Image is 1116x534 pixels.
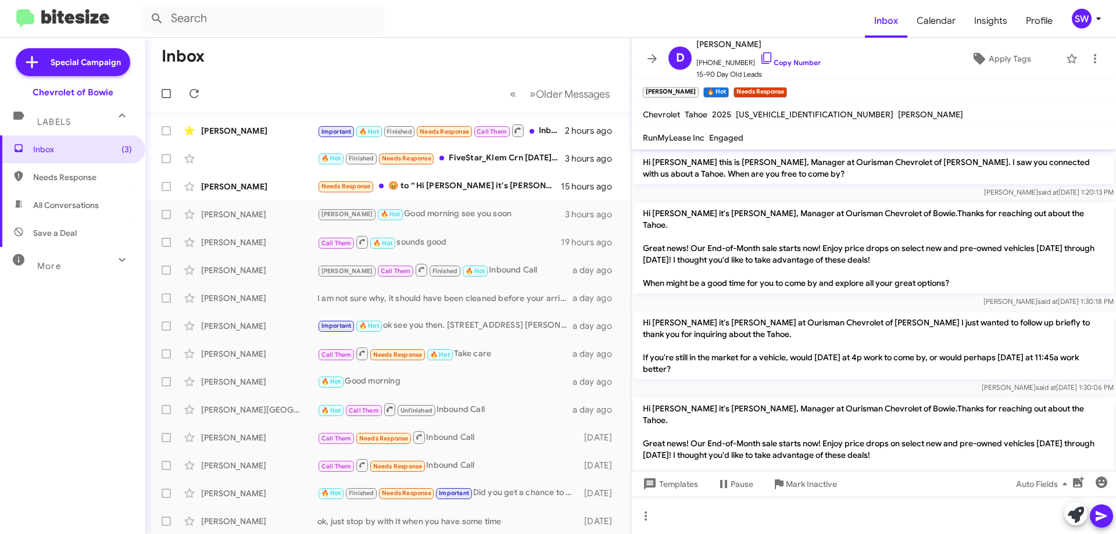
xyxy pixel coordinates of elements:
span: said at [1038,297,1058,306]
span: D [676,49,685,67]
span: « [510,87,516,101]
div: [PERSON_NAME] [201,320,317,332]
div: SW [1072,9,1092,28]
div: a day ago [573,292,621,304]
span: Call Them [349,407,379,414]
span: Call Them [321,435,352,442]
div: [PERSON_NAME] [201,264,317,276]
div: [PERSON_NAME][GEOGRAPHIC_DATA] [201,404,317,415]
span: More [37,261,61,271]
div: [PERSON_NAME] [201,432,317,443]
div: a day ago [573,320,621,332]
span: 2025 [712,109,731,120]
div: [PERSON_NAME] [201,376,317,388]
span: 🔥 Hot [430,351,450,359]
span: Finished [349,155,374,162]
div: 3 hours ago [565,153,621,164]
span: Older Messages [536,88,610,101]
div: [PERSON_NAME] [201,125,317,137]
span: Important [439,489,469,497]
span: 🔥 Hot [321,378,341,385]
div: Chevrolet of Bowie [33,87,113,98]
span: Needs Response [359,435,409,442]
span: Engaged [709,132,743,143]
span: Labels [37,117,71,127]
div: a day ago [573,264,621,276]
div: [PERSON_NAME] [201,348,317,360]
span: said at [1036,383,1056,392]
div: [DATE] [578,432,621,443]
div: [DATE] [578,488,621,499]
span: Pause [731,474,753,494]
span: [PHONE_NUMBER] [696,51,821,69]
div: sounds good [317,235,561,249]
div: ok, just stop by with it when you have some time [317,515,578,527]
div: ​😡​ to “ Hi [PERSON_NAME] it's [PERSON_NAME] at Ourisman Chevrolet of [PERSON_NAME]. I just wante... [317,180,561,193]
div: [PERSON_NAME] [201,292,317,304]
input: Search [141,5,385,33]
span: [PERSON_NAME] [DATE] 1:30:06 PM [982,383,1114,392]
span: Needs Response [420,128,469,135]
span: Important [321,322,352,329]
button: Mark Inactive [763,474,846,494]
small: Needs Response [734,87,787,98]
div: a day ago [573,348,621,360]
span: Call Them [321,351,352,359]
span: 🔥 Hot [359,128,379,135]
span: [US_VEHICLE_IDENTIFICATION_NUMBER] [736,109,893,120]
div: [PERSON_NAME] [201,515,317,527]
div: [DATE] [578,460,621,471]
span: All Conversations [33,199,99,211]
span: Needs Response [382,489,431,497]
div: 15 hours ago [561,181,621,192]
span: Unfinished [400,407,432,414]
span: Tahoe [685,109,707,120]
span: Templates [641,474,698,494]
span: Mark Inactive [786,474,837,494]
div: 3 hours ago [565,209,621,220]
h1: Inbox [162,47,205,66]
div: Take care [317,346,573,361]
span: [PERSON_NAME] [898,109,963,120]
span: 🔥 Hot [466,267,485,275]
button: SW [1062,9,1103,28]
p: Hi [PERSON_NAME] it's [PERSON_NAME] at Ourisman Chevrolet of [PERSON_NAME] I just wanted to follo... [634,312,1114,379]
span: Call Them [381,267,411,275]
div: Inbound Call [317,458,578,472]
span: (3) [121,144,132,155]
div: [PERSON_NAME] [201,236,317,248]
small: 🔥 Hot [703,87,728,98]
div: FiveStar_Klem Crn [DATE] $3.75 +1.75 Crn [DATE] $3.7 +1.5 [317,152,565,165]
button: Previous [503,82,523,106]
span: Calendar [907,4,965,38]
span: 🔥 Hot [359,322,379,329]
span: Needs Response [321,182,371,190]
p: Hi [PERSON_NAME] it's [PERSON_NAME], Manager at Ourisman Chevrolet of Bowie.Thanks for reaching o... [634,398,1114,489]
span: [PERSON_NAME] [321,267,373,275]
span: [PERSON_NAME] [321,210,373,218]
div: [PERSON_NAME] [201,209,317,220]
nav: Page navigation example [503,82,617,106]
span: Call Them [321,239,352,247]
span: 🔥 Hot [321,407,341,414]
span: 15-90 Day Old Leads [696,69,821,80]
button: Next [523,82,617,106]
div: [PERSON_NAME] [201,488,317,499]
span: [PERSON_NAME] [DATE] 1:30:18 PM [983,297,1114,306]
span: Needs Response [382,155,431,162]
div: [PERSON_NAME] [201,181,317,192]
span: [PERSON_NAME] [696,37,821,51]
small: [PERSON_NAME] [643,87,699,98]
a: Insights [965,4,1017,38]
a: Copy Number [760,58,821,67]
span: Profile [1017,4,1062,38]
div: Did you get a chance to do the appraisal? [317,486,578,500]
div: Good morning see you soon [317,207,565,221]
div: 2 hours ago [565,125,621,137]
span: Important [321,128,352,135]
span: said at [1038,188,1058,196]
span: Needs Response [33,171,132,183]
span: Call Them [321,463,352,470]
span: » [530,87,536,101]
